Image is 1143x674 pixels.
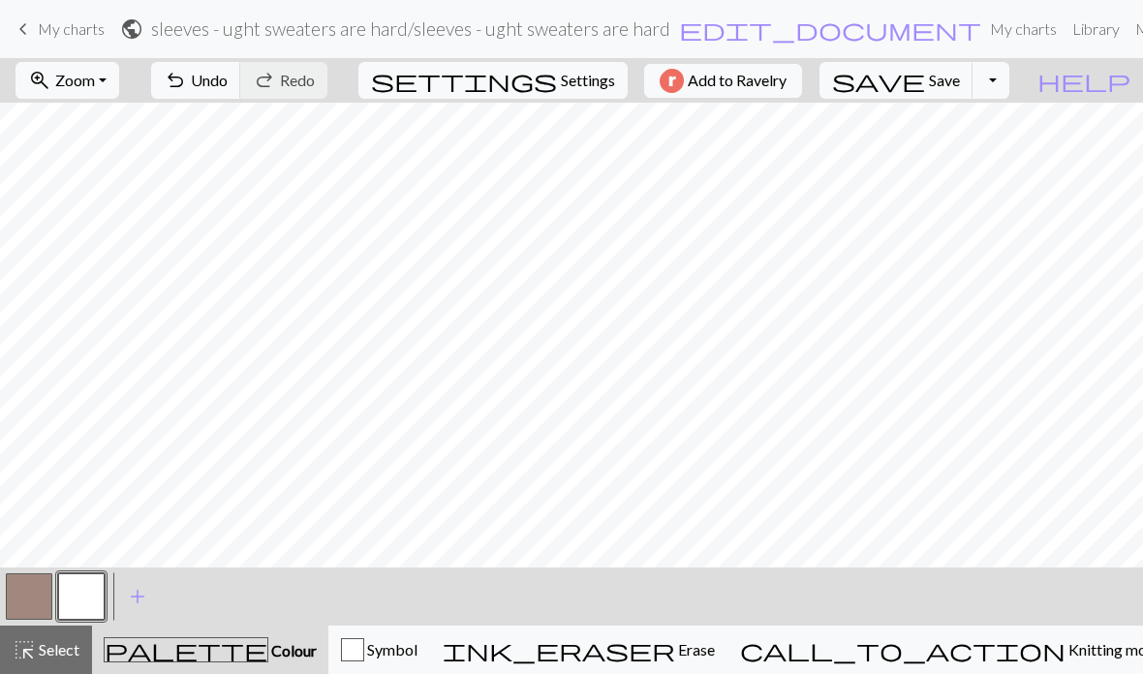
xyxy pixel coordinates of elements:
span: edit_document [679,15,981,43]
span: call_to_action [740,636,1066,663]
span: zoom_in [28,67,51,94]
a: Library [1065,10,1128,48]
span: public [120,15,143,43]
button: Save [819,62,973,99]
img: Ravelry [660,69,684,93]
span: save [832,67,925,94]
button: Add to Ravelry [644,64,802,98]
span: Add to Ravelry [688,69,787,93]
span: My charts [38,19,105,38]
button: SettingsSettings [358,62,628,99]
span: help [1037,67,1130,94]
button: Colour [92,626,328,674]
span: Colour [268,641,317,659]
button: Symbol [328,626,430,674]
button: Erase [430,626,727,674]
a: My charts [982,10,1065,48]
span: Select [36,640,79,659]
span: Erase [675,640,715,659]
i: Settings [371,69,557,92]
span: Settings [561,69,615,92]
button: Undo [151,62,241,99]
span: ink_eraser [443,636,675,663]
button: Zoom [15,62,119,99]
span: Zoom [55,71,95,89]
a: My charts [12,13,105,46]
span: add [126,583,149,610]
span: keyboard_arrow_left [12,15,35,43]
span: Symbol [364,640,417,659]
span: settings [371,67,557,94]
span: Save [929,71,960,89]
span: highlight_alt [13,636,36,663]
span: palette [105,636,267,663]
h2: sleeves - ught sweaters are hard / sleeves - ught sweaters are hard [151,17,670,40]
span: Undo [191,71,228,89]
span: undo [164,67,187,94]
